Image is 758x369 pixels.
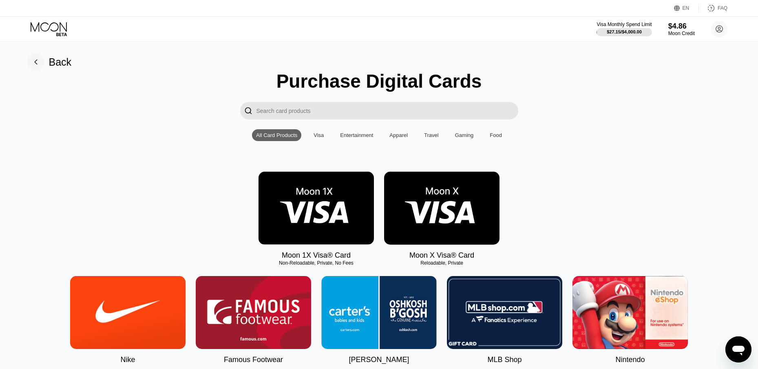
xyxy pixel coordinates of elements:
div: EN [683,5,689,11]
div: Travel [420,129,443,141]
div: Moon 1X Visa® Card [282,251,351,260]
div: Visa Monthly Spend Limit [597,22,652,27]
div: Entertainment [340,132,373,138]
div: FAQ [718,5,727,11]
div: Visa [314,132,324,138]
div: Entertainment [336,129,377,141]
div: Food [490,132,502,138]
div: $4.86Moon Credit [668,22,695,36]
div: Nike [120,356,135,364]
div:  [240,102,256,119]
div: Visa [309,129,328,141]
div: Moon Credit [668,31,695,36]
div: Gaming [451,129,478,141]
div: Famous Footwear [224,356,283,364]
div: $4.86 [668,22,695,31]
div: Travel [424,132,439,138]
div: Moon X Visa® Card [409,251,474,260]
div: Back [49,56,72,68]
div: Non-Reloadable, Private, No Fees [259,260,374,266]
div: All Card Products [256,132,297,138]
div: Apparel [389,132,408,138]
div: Gaming [455,132,474,138]
iframe: Buton lansare fereastră mesagerie [725,336,751,362]
input: Search card products [256,102,518,119]
div: EN [674,4,699,12]
div: Food [486,129,506,141]
div: Apparel [385,129,412,141]
div: Nintendo [615,356,645,364]
div: MLB Shop [487,356,522,364]
div: Purchase Digital Cards [276,70,482,92]
div: FAQ [699,4,727,12]
div:  [244,106,252,115]
div: $27.15 / $4,000.00 [607,29,642,34]
div: Reloadable, Private [384,260,499,266]
div: Back [28,54,72,70]
div: Visa Monthly Spend Limit$27.15/$4,000.00 [597,22,652,36]
div: [PERSON_NAME] [349,356,409,364]
div: All Card Products [252,129,301,141]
